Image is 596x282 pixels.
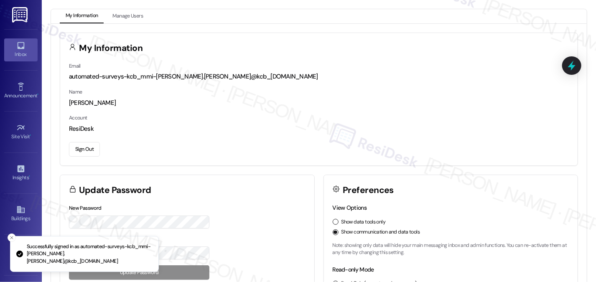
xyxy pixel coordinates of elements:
[69,72,569,81] div: automated-surveys-kcb_mmi-[PERSON_NAME].[PERSON_NAME]@kcb_[DOMAIN_NAME]
[79,186,151,195] h3: Update Password
[69,205,102,211] label: New Password
[4,244,38,267] a: Leads
[8,234,16,242] button: Close toast
[12,7,29,23] img: ResiDesk Logo
[69,114,87,121] label: Account
[27,243,152,265] p: Successfully signed in as automated-surveys-kcb_mmi-[PERSON_NAME].[PERSON_NAME]@kcb_[DOMAIN_NAME]
[4,121,38,143] a: Site Visit •
[343,186,394,195] h3: Preferences
[4,203,38,225] a: Buildings
[341,229,420,236] label: Show communication and data tools
[341,218,386,226] label: Show data tools only
[69,142,100,157] button: Sign Out
[69,89,82,95] label: Name
[4,38,38,61] a: Inbox
[107,9,149,23] button: Manage Users
[4,162,38,184] a: Insights •
[79,44,143,53] h3: My Information
[69,99,569,107] div: [PERSON_NAME]
[30,132,31,138] span: •
[37,91,38,97] span: •
[60,9,104,23] button: My Information
[29,173,30,179] span: •
[333,266,374,273] label: Read-only Mode
[333,204,367,211] label: View Options
[69,63,81,69] label: Email
[333,242,569,257] p: Note: showing only data will hide your main messaging inbox and admin functions. You can re-activ...
[69,124,569,133] div: ResiDesk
